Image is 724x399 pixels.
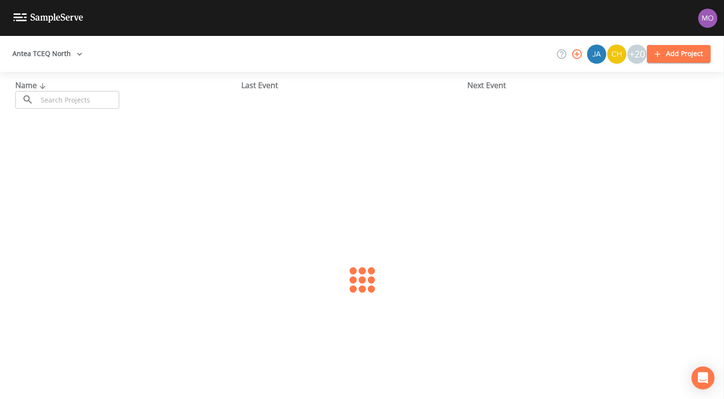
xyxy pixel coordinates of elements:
[467,80,693,91] div: Next Event
[607,45,626,64] img: c74b8b8b1c7a9d34f67c5e0ca157ed15
[627,45,646,64] div: +20
[691,366,714,389] div: Open Intercom Messenger
[9,45,86,63] button: Antea TCEQ North
[607,45,627,64] div: Charles Medina
[15,80,48,91] span: Name
[37,91,119,109] input: Search Projects
[698,9,717,28] img: 4e251478aba98ce068fb7eae8f78b90c
[587,45,606,64] img: 2e773653e59f91cc345d443c311a9659
[13,13,83,23] img: logo
[241,80,467,91] div: Last Event
[587,45,607,64] div: James Whitmire
[647,45,711,63] button: Add Project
